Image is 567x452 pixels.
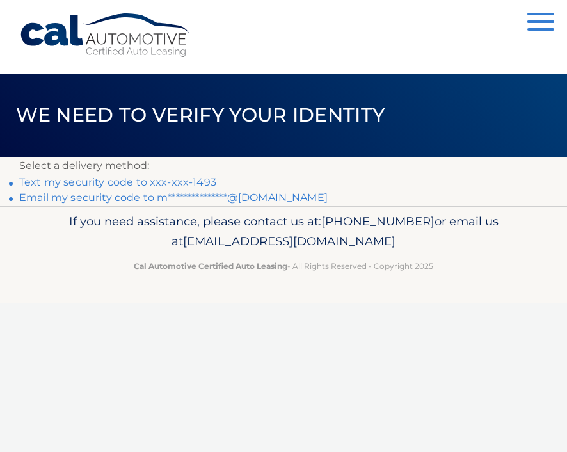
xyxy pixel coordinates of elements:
[19,13,192,58] a: Cal Automotive
[134,261,287,271] strong: Cal Automotive Certified Auto Leasing
[19,211,548,252] p: If you need assistance, please contact us at: or email us at
[183,234,395,248] span: [EMAIL_ADDRESS][DOMAIN_NAME]
[19,259,548,273] p: - All Rights Reserved - Copyright 2025
[321,214,435,229] span: [PHONE_NUMBER]
[19,157,548,175] p: Select a delivery method:
[527,13,554,34] button: Menu
[19,176,216,188] a: Text my security code to xxx-xxx-1493
[16,103,385,127] span: We need to verify your identity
